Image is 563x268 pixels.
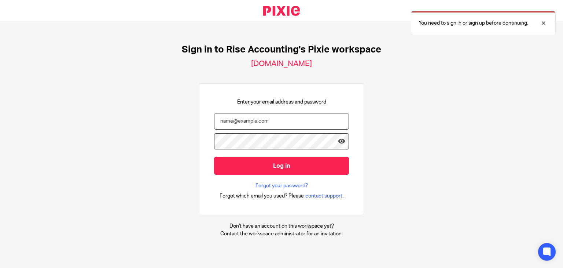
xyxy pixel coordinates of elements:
span: contact support [305,192,342,200]
span: Forgot which email you used? Please [220,192,304,200]
p: Contact the workspace administrator for an invitation. [220,230,343,238]
input: name@example.com [214,113,349,130]
h1: Sign in to Rise Accounting's Pixie workspace [182,44,381,55]
a: Forgot your password? [255,182,308,189]
p: Enter your email address and password [237,98,326,106]
p: You need to sign in or sign up before continuing. [419,19,528,27]
p: Don't have an account on this workspace yet? [220,222,343,230]
input: Log in [214,157,349,175]
h2: [DOMAIN_NAME] [251,59,312,69]
div: . [220,192,344,200]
